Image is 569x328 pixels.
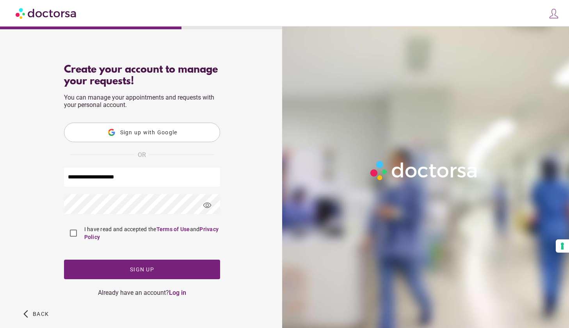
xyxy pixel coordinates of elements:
p: You can manage your appointments and requests with your personal account. [64,94,220,109]
div: Already have an account? [64,289,220,296]
label: I have read and accepted the and [83,225,220,241]
button: arrow_back_ios Back [20,304,52,324]
img: icons8-customer-100.png [548,8,559,19]
button: Sign up [64,260,220,279]
button: Your consent preferences for tracking technologies [556,239,569,253]
span: Back [33,311,49,317]
div: Create your account to manage your requests! [64,64,220,87]
button: Sign up with Google [64,123,220,142]
a: Terms of Use [156,226,190,232]
a: Privacy Policy [84,226,219,240]
img: Doctorsa.com [16,4,77,22]
span: Sign up [130,266,154,273]
a: Log in [169,289,186,296]
span: visibility [197,195,218,216]
span: Sign up with Google [120,129,177,135]
img: Logo-Doctorsa-trans-White-partial-flat.png [367,158,481,183]
span: OR [138,150,146,160]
